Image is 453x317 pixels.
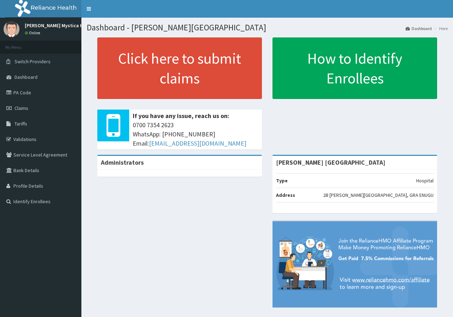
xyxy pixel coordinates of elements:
p: 2B [PERSON_NAME][GEOGRAPHIC_DATA], GRA ENUGU [323,192,434,199]
strong: [PERSON_NAME] [GEOGRAPHIC_DATA] [276,158,385,166]
a: Click here to submit claims [97,37,262,99]
span: 0700 7354 2623 WhatsApp: [PHONE_NUMBER] Email: [133,121,258,148]
li: Here [432,25,448,31]
b: Address [276,192,295,198]
a: Dashboard [406,25,432,31]
a: [EMAIL_ADDRESS][DOMAIN_NAME] [149,139,246,147]
img: User Image [4,21,19,37]
b: Administrators [101,158,144,166]
b: Type [276,177,288,184]
p: Hospital [416,177,434,184]
h1: Dashboard - [PERSON_NAME][GEOGRAPHIC_DATA] [87,23,448,32]
span: Dashboard [15,74,38,80]
a: How to Identify Enrollees [273,37,437,99]
span: Claims [15,105,28,111]
img: provider-team-banner.png [273,221,437,307]
p: [PERSON_NAME] Mystica Hospital [25,23,99,28]
span: Switch Providers [15,58,51,65]
span: Tariffs [15,121,27,127]
b: If you have any issue, reach us on: [133,112,229,120]
a: Online [25,30,42,35]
